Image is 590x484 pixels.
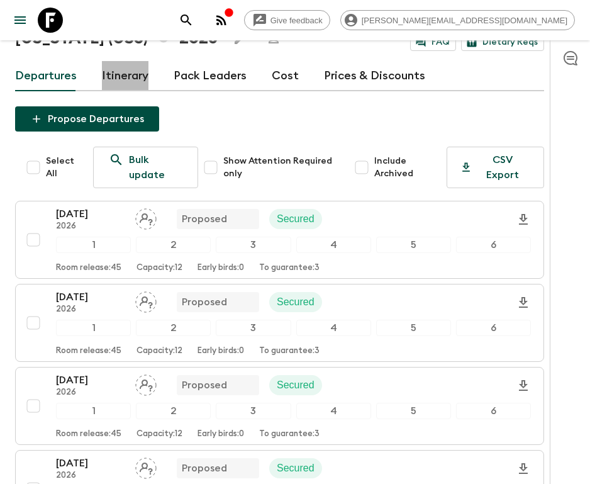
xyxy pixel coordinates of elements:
span: Assign pack leader [135,378,157,388]
div: 4 [296,320,371,336]
p: Capacity: 12 [136,346,182,356]
svg: Download Onboarding [516,378,531,393]
p: Secured [277,378,314,393]
div: 3 [216,403,291,419]
a: Bulk update [93,147,198,188]
div: 2 [136,403,211,419]
svg: Download Onboarding [516,461,531,476]
p: Capacity: 12 [136,429,182,439]
button: [DATE]2026Assign pack leaderProposedSecured123456Room release:45Capacity:12Early birds:0To guaran... [15,284,544,362]
p: Proposed [182,378,227,393]
p: Proposed [182,295,227,310]
div: [PERSON_NAME][EMAIL_ADDRESS][DOMAIN_NAME] [340,10,575,30]
div: 6 [456,237,531,253]
div: Secured [269,292,322,312]
p: Room release: 45 [56,263,121,273]
p: [DATE] [56,373,125,388]
a: Itinerary [102,61,148,91]
p: Secured [277,295,314,310]
p: Room release: 45 [56,346,121,356]
p: Early birds: 0 [198,429,244,439]
span: Assign pack leader [135,295,157,305]
p: 2026 [56,305,125,315]
button: search adventures [174,8,199,33]
p: [DATE] [56,290,125,305]
div: 4 [296,237,371,253]
div: 5 [376,403,451,419]
svg: Download Onboarding [516,212,531,227]
p: Room release: 45 [56,429,121,439]
p: Bulk update [129,152,182,183]
button: menu [8,8,33,33]
p: Early birds: 0 [198,346,244,356]
div: 1 [56,320,131,336]
div: 1 [56,403,131,419]
span: [PERSON_NAME][EMAIL_ADDRESS][DOMAIN_NAME] [355,16,574,25]
div: Secured [269,209,322,229]
p: [DATE] [56,456,125,471]
div: 6 [456,320,531,336]
p: To guarantee: 3 [259,263,320,273]
button: Propose Departures [15,106,159,132]
p: Secured [277,211,314,227]
button: [DATE]2026Assign pack leaderProposedSecured123456Room release:45Capacity:12Early birds:0To guaran... [15,367,544,445]
span: Include Archived [374,155,442,180]
p: 2026 [56,222,125,232]
p: [DATE] [56,206,125,222]
span: Assign pack leader [135,212,157,222]
div: 2 [136,237,211,253]
span: Assign pack leader [135,461,157,471]
div: 6 [456,403,531,419]
p: 2026 [56,388,125,398]
p: Early birds: 0 [198,263,244,273]
a: Dietary Reqs [461,33,544,51]
div: 2 [136,320,211,336]
a: Prices & Discounts [324,61,425,91]
p: Capacity: 12 [136,263,182,273]
div: Secured [269,458,322,478]
p: Proposed [182,211,227,227]
a: FAQ [410,33,456,51]
span: Select All [46,155,83,180]
p: Proposed [182,461,227,476]
p: 2026 [56,471,125,481]
p: To guarantee: 3 [259,346,320,356]
div: 5 [376,237,451,253]
a: Cost [272,61,299,91]
a: Give feedback [244,10,330,30]
div: 4 [296,403,371,419]
div: Secured [269,375,322,395]
p: To guarantee: 3 [259,429,320,439]
button: CSV Export [447,147,544,188]
span: Show Attention Required only [223,155,344,180]
div: 3 [216,320,291,336]
span: Give feedback [264,16,330,25]
div: 3 [216,237,291,253]
svg: Download Onboarding [516,295,531,310]
p: Secured [277,461,314,476]
div: 5 [376,320,451,336]
a: Departures [15,61,77,91]
div: 1 [56,237,131,253]
button: [DATE]2026Assign pack leaderProposedSecured123456Room release:45Capacity:12Early birds:0To guaran... [15,201,544,279]
a: Pack Leaders [174,61,247,91]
